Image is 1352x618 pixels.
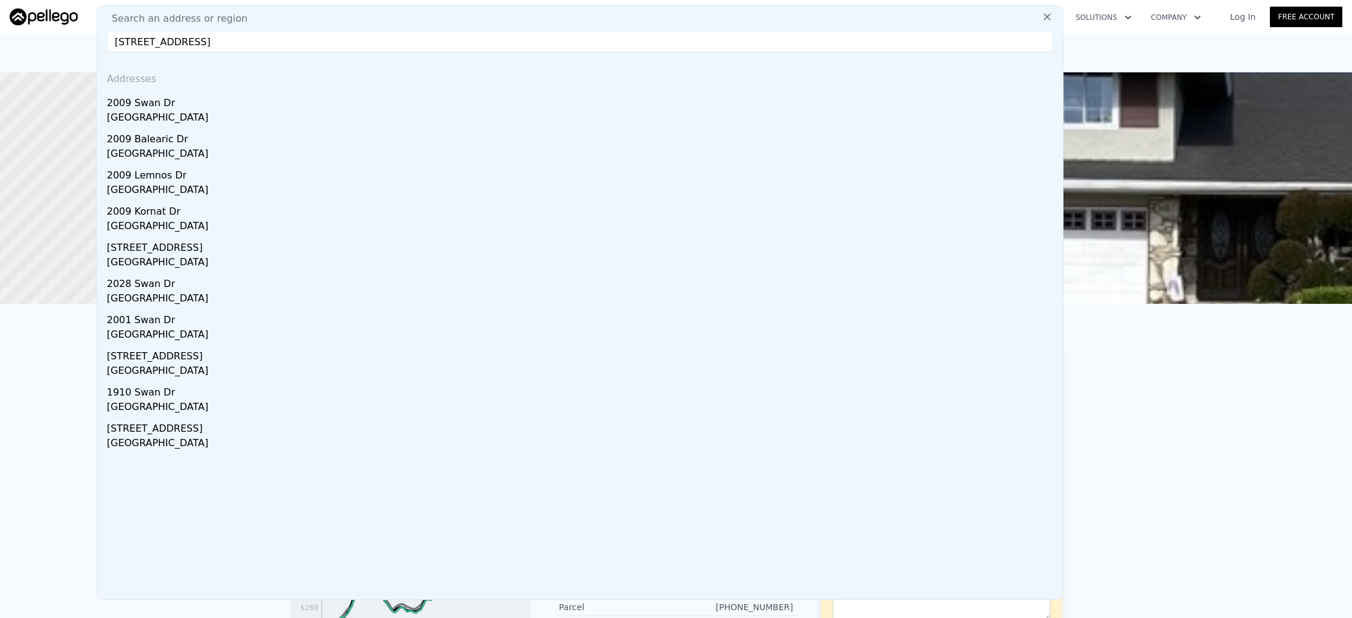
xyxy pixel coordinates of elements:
[107,255,1058,272] div: [GEOGRAPHIC_DATA]
[107,380,1058,400] div: 1910 Swan Dr
[107,200,1058,219] div: 2009 Kornat Dr
[107,31,1053,52] input: Enter an address, city, region, neighborhood or zip code
[676,601,793,613] div: [PHONE_NUMBER]
[107,344,1058,364] div: [STREET_ADDRESS]
[107,308,1058,327] div: 2001 Swan Dr
[107,236,1058,255] div: [STREET_ADDRESS]
[107,291,1058,308] div: [GEOGRAPHIC_DATA]
[107,110,1058,127] div: [GEOGRAPHIC_DATA]
[102,11,247,26] span: Search an address or region
[102,62,1058,91] div: Addresses
[1066,7,1141,28] button: Solutions
[1141,7,1211,28] button: Company
[107,147,1058,163] div: [GEOGRAPHIC_DATA]
[107,91,1058,110] div: 2009 Swan Dr
[107,436,1058,453] div: [GEOGRAPHIC_DATA]
[300,604,319,612] tspan: $268
[10,8,78,25] img: Pellego
[107,272,1058,291] div: 2028 Swan Dr
[107,127,1058,147] div: 2009 Balearic Dr
[107,163,1058,183] div: 2009 Lemnos Dr
[107,183,1058,200] div: [GEOGRAPHIC_DATA]
[1216,11,1270,23] a: Log In
[107,327,1058,344] div: [GEOGRAPHIC_DATA]
[559,601,676,613] div: Parcel
[107,400,1058,417] div: [GEOGRAPHIC_DATA]
[107,364,1058,380] div: [GEOGRAPHIC_DATA]
[107,417,1058,436] div: [STREET_ADDRESS]
[1270,7,1342,27] a: Free Account
[107,219,1058,236] div: [GEOGRAPHIC_DATA]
